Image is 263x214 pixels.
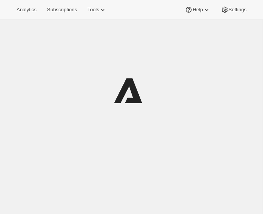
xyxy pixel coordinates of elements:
button: Subscriptions [42,5,81,15]
span: Analytics [17,7,36,13]
span: Tools [87,7,99,13]
button: Analytics [12,5,41,15]
span: Settings [228,7,246,13]
button: Tools [83,5,111,15]
button: Help [180,5,215,15]
button: Settings [216,5,251,15]
span: Help [192,7,203,13]
span: Subscriptions [47,7,77,13]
